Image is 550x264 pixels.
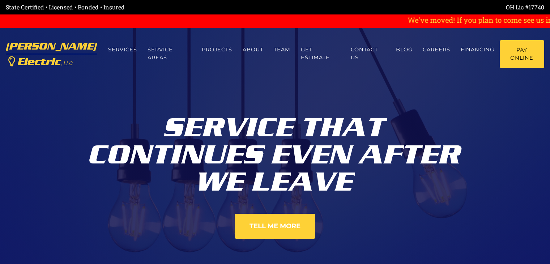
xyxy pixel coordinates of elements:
[295,40,346,67] a: Get estimate
[391,40,418,59] a: Blog
[103,40,142,59] a: Services
[6,3,275,12] div: State Certified • Licensed • Bonded • Insured
[275,3,545,12] div: OH Lic #17740
[197,40,238,59] a: Projects
[238,40,269,59] a: About
[235,214,315,239] a: Tell Me More
[74,108,476,196] div: Service That Continues Even After We Leave
[268,40,295,59] a: Team
[61,60,73,66] span: , LLC
[142,40,197,67] a: Service Areas
[500,40,544,68] a: Pay Online
[456,40,500,59] a: Financing
[418,40,456,59] a: Careers
[6,37,97,71] a: [PERSON_NAME] Electric, LLC
[346,40,391,67] a: Contact us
